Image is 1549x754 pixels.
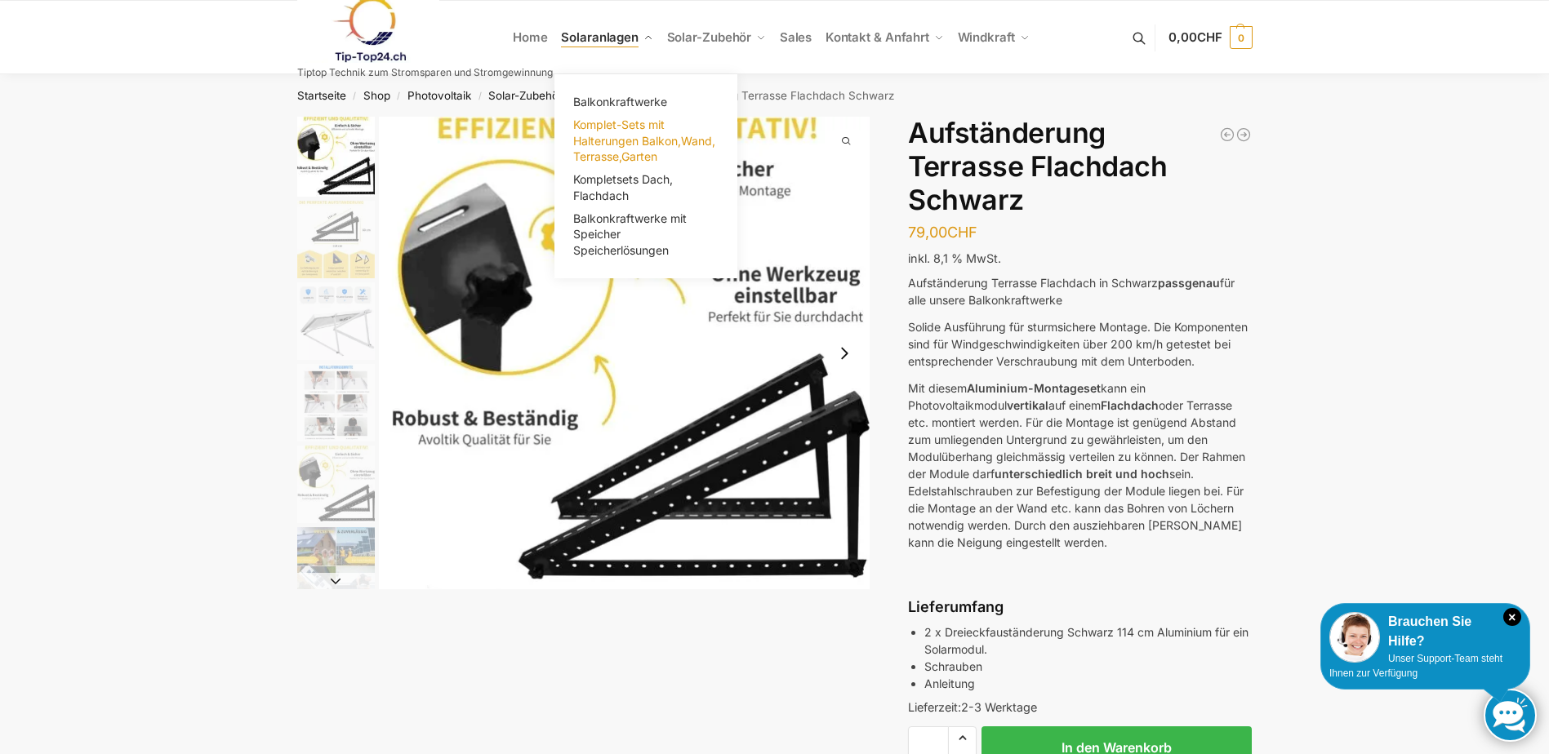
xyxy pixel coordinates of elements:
[1197,29,1222,45] span: CHF
[573,172,673,202] span: Kompletsets Dach, Flachdach
[1329,653,1502,679] span: Unser Support-Team steht Ihnen zur Verfügung
[924,675,1252,692] li: Anleitung
[949,727,976,748] span: Increase quantity
[488,89,563,102] a: Solar-Zubehör
[1329,612,1380,663] img: Customer service
[1329,612,1521,651] div: Brauchen Sie Hilfe?
[379,117,870,589] img: Aufständerung Solarpaneele Schwarz
[826,29,929,45] span: Kontakt & Anfahrt
[573,95,667,109] span: Balkonkraftwerke
[924,658,1252,675] li: Schrauben
[1235,126,1252,143] a: Sandsack ideal für Solarmodule und Zelte
[268,74,1281,117] nav: Breadcrumb
[363,89,390,102] a: Shop
[1101,398,1159,412] strong: Flachdach
[293,443,375,525] li: 5 / 6
[772,1,818,74] a: Sales
[818,1,950,74] a: Kontakt & Anfahrt
[1007,398,1048,412] strong: vertikal
[950,1,1036,74] a: Windkraft
[947,224,977,241] span: CHF
[297,201,375,278] img: Aufständerung Solarpaneele Schwarz
[958,29,1015,45] span: Windkraft
[908,318,1252,370] p: Solide Ausführung für sturmsichere Montage. Die Komponenten sind für Windgeschwindigkeiten über 2...
[297,68,553,78] p: Tiptop Technik zum Stromsparen und Stromgewinnung
[1219,126,1235,143] a: Balkonhaken für Solarmodule - Eckig
[293,525,375,606] li: 6 / 6
[297,446,375,523] img: Aufständerung Solarpaneele Schwarz
[471,90,488,103] span: /
[564,91,728,113] a: Balkonkraftwerke
[908,274,1252,308] p: Aufständerung Terrasse Flachdach in Schwarz für alle unsere Balkonkraftwerke
[297,573,375,589] button: Next slide
[297,89,346,102] a: Startseite
[924,623,1252,658] li: 2 x Dreieckfauständerung Schwarz 114 cm Aluminium für ein Solarmodul.
[573,211,687,257] span: Balkonkraftwerke mit Speicher Speicherlösungen
[293,117,375,198] li: 1 / 6
[908,117,1252,216] h1: Aufständerung Terrasse Flachdach Schwarz
[346,90,363,103] span: /
[293,198,375,280] li: 2 / 6
[961,700,1037,714] span: 2-3 Werktage
[573,118,715,163] span: Komplet-Sets mit Halterungen Balkon,Wand, Terrasse,Garten
[827,336,861,370] button: Next slide
[908,224,977,241] bdi: 79,00
[1168,29,1222,45] span: 0,00
[297,364,375,441] img: Montageanleitung
[379,117,870,589] a: 61M32maNhBL. AC SL150061M32maNhBL. AC SL1500
[297,282,375,360] img: Flexibles Montagesystem für Solarpaneele, Flachdach, Garten, Terrasse
[379,117,870,589] li: 1 / 6
[908,379,1252,551] p: Mit diesem kann ein Photovoltaikmodul auf einem oder Terrasse etc. montiert werden. Für die Monta...
[1158,276,1220,290] strong: passgenau
[908,700,1037,714] span: Lieferzeit:
[293,361,375,443] li: 4 / 6
[667,29,752,45] span: Solar-Zubehör
[564,207,728,262] a: Balkonkraftwerke mit Speicher Speicherlösungen
[908,251,1001,265] span: inkl. 8,1 % MwSt.
[1503,608,1521,626] i: Schließen
[407,89,471,102] a: Photovoltaik
[297,117,375,197] img: Aufständerung Solarpaneele Schwarz
[564,113,728,168] a: Komplet-Sets mit Halterungen Balkon,Wand, Terrasse,Garten
[995,467,1169,481] strong: unterschiedlich breit und hoch
[1230,26,1253,49] span: 0
[780,29,812,45] span: Sales
[293,280,375,361] li: 3 / 6
[660,1,772,74] a: Solar-Zubehör
[908,597,1252,617] h4: Lieferumfang
[564,168,728,207] a: Kompletsets Dach, Flachdach
[967,381,1101,395] strong: Aluminium-Montageset
[561,29,639,45] span: Solaranlagen
[297,527,375,605] img: Aufständerung Solarpaneele Schwarz
[554,1,660,74] a: Solaranlagen
[1168,13,1252,62] a: 0,00CHF 0
[390,90,407,103] span: /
